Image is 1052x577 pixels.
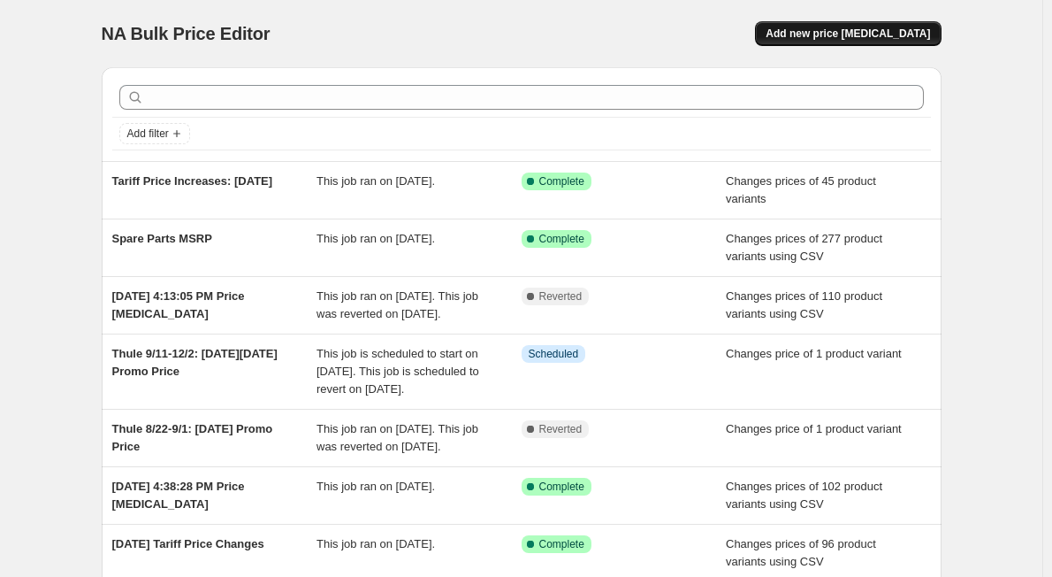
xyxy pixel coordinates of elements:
[316,480,435,493] span: This job ran on [DATE].
[112,174,273,188] span: Tariff Price Increases: [DATE]
[316,422,478,453] span: This job ran on [DATE]. This job was reverted on [DATE].
[539,422,583,436] span: Reverted
[112,422,273,453] span: Thule 8/22-9/1: [DATE] Promo Price
[539,232,584,246] span: Complete
[316,289,478,320] span: This job ran on [DATE]. This job was reverted on [DATE].
[112,347,278,378] span: Thule 9/11-12/2: [DATE][DATE] Promo Price
[726,480,882,511] span: Changes prices of 102 product variants using CSV
[112,537,264,550] span: [DATE] Tariff Price Changes
[726,174,876,205] span: Changes prices of 45 product variants
[766,27,930,41] span: Add new price [MEDICAL_DATA]
[112,232,212,245] span: Spare Parts MSRP
[316,347,479,396] span: This job is scheduled to start on [DATE]. This job is scheduled to revert on [DATE].
[726,422,902,435] span: Changes price of 1 product variant
[726,347,902,360] span: Changes price of 1 product variant
[127,127,169,141] span: Add filter
[726,537,876,568] span: Changes prices of 96 product variants using CSV
[316,537,435,550] span: This job ran on [DATE].
[119,123,190,144] button: Add filter
[726,289,882,320] span: Changes prices of 110 product variants using CSV
[112,289,245,320] span: [DATE] 4:13:05 PM Price [MEDICAL_DATA]
[726,232,882,263] span: Changes prices of 277 product variants using CSV
[316,232,435,245] span: This job ran on [DATE].
[316,174,435,188] span: This job ran on [DATE].
[112,480,245,511] span: [DATE] 4:38:28 PM Price [MEDICAL_DATA]
[755,21,941,46] button: Add new price [MEDICAL_DATA]
[102,24,271,43] span: NA Bulk Price Editor
[539,537,584,551] span: Complete
[529,347,579,361] span: Scheduled
[539,289,583,304] span: Reverted
[539,480,584,494] span: Complete
[539,174,584,188] span: Complete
